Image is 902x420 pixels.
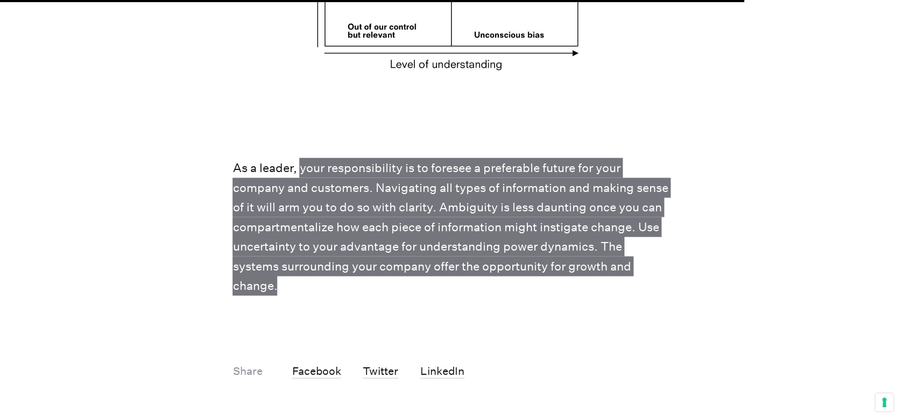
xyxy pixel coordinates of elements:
[292,365,341,379] a: Facebook
[232,361,276,381] div: Share
[875,393,893,411] button: Your consent preferences for tracking technologies
[420,365,464,379] a: LinkedIn
[363,365,398,379] a: Twitter
[232,158,669,296] p: As a leader, your responsibility is to foresee a preferable future for your company and customers...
